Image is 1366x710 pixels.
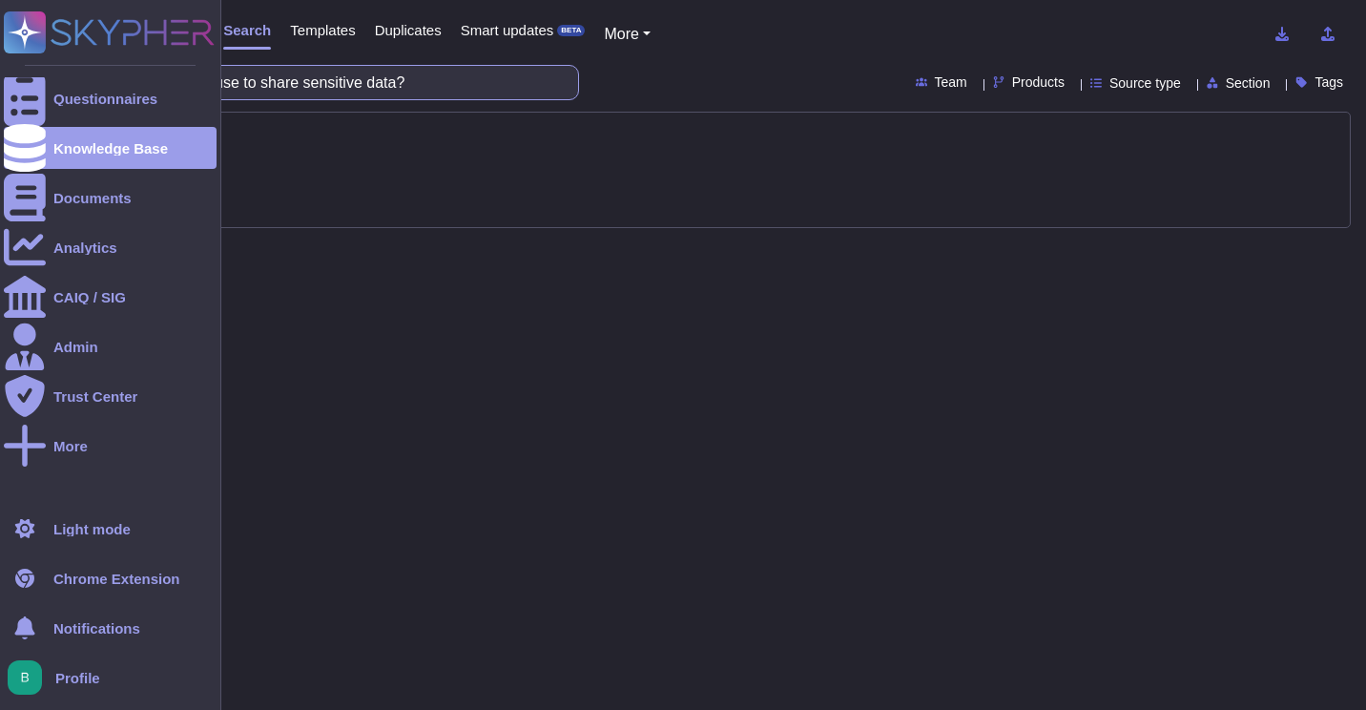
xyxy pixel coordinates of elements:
span: Profile [55,671,100,685]
div: Admin [53,340,98,354]
div: Trust Center [53,389,137,404]
button: user [4,657,55,699]
span: Tags [1314,75,1343,89]
div: Analytics [53,240,117,255]
a: Analytics [4,226,217,268]
div: Chrome Extension [53,572,180,586]
span: Team [935,75,967,89]
span: Source type [1109,76,1181,90]
input: Search a question or template... [75,66,559,99]
div: Knowledge Base [53,141,168,156]
span: Products [1012,75,1065,89]
a: Trust Center [4,375,217,417]
div: BETA [557,25,585,36]
div: Documents [53,191,132,205]
span: Section [1226,76,1271,90]
span: Duplicates [375,23,442,37]
a: Knowledge Base [4,127,217,169]
a: Admin [4,325,217,367]
a: Chrome Extension [4,557,217,599]
div: More [53,439,88,453]
span: Smart updates [461,23,554,37]
a: CAIQ / SIG [4,276,217,318]
button: More [604,23,651,46]
div: Light mode [53,522,131,536]
div: CAIQ / SIG [53,290,126,304]
div: Questionnaires [53,92,157,106]
span: Templates [290,23,355,37]
span: More [604,26,638,42]
span: Notifications [53,621,140,636]
span: Search [223,23,271,37]
img: user [8,660,42,695]
a: Questionnaires [4,77,217,119]
a: Documents [4,177,217,219]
